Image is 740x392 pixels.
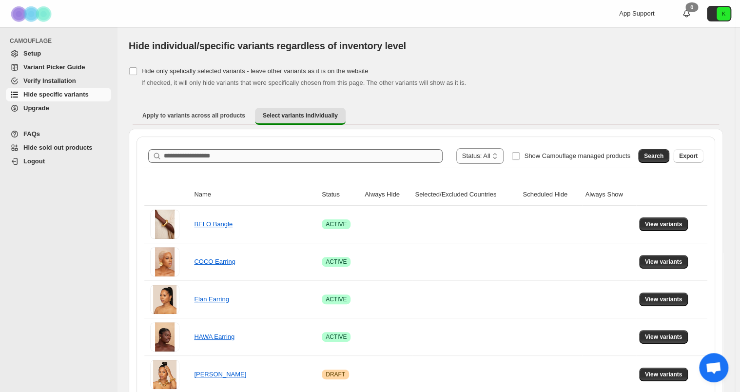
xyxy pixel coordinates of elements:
[194,258,235,265] a: COCO Earring
[679,152,698,160] span: Export
[6,127,111,141] a: FAQs
[639,368,688,381] button: View variants
[6,155,111,168] a: Logout
[6,88,111,101] a: Hide specific variants
[639,255,688,269] button: View variants
[6,47,111,60] a: Setup
[699,353,728,382] div: Open chat
[194,371,246,378] a: [PERSON_NAME]
[194,333,234,340] a: HAWA Earring
[644,152,663,160] span: Search
[194,220,233,228] a: BELO Bangle
[6,74,111,88] a: Verify Installation
[319,184,362,206] th: Status
[520,184,582,206] th: Scheduled Hide
[23,157,45,165] span: Logout
[10,37,112,45] span: CAMOUFLAGE
[23,50,41,57] span: Setup
[645,371,682,378] span: View variants
[645,333,682,341] span: View variants
[639,217,688,231] button: View variants
[142,112,245,119] span: Apply to variants across all products
[326,220,347,228] span: ACTIVE
[141,79,466,86] span: If checked, it will only hide variants that were specifically chosen from this page. The other va...
[255,108,346,125] button: Select variants individually
[194,295,229,303] a: Elan Earring
[6,101,111,115] a: Upgrade
[721,11,725,17] text: K
[326,295,347,303] span: ACTIVE
[129,40,406,51] span: Hide individual/specific variants regardless of inventory level
[645,258,682,266] span: View variants
[638,149,669,163] button: Search
[326,371,345,378] span: DRAFT
[6,141,111,155] a: Hide sold out products
[23,91,89,98] span: Hide specific variants
[141,67,368,75] span: Hide only spefically selected variants - leave other variants as it is on the website
[326,258,347,266] span: ACTIVE
[582,184,636,206] th: Always Show
[682,9,691,19] a: 0
[135,108,253,123] button: Apply to variants across all products
[524,152,630,159] span: Show Camouflage managed products
[717,7,730,20] span: Avatar with initials K
[645,220,682,228] span: View variants
[412,184,520,206] th: Selected/Excluded Countries
[191,184,319,206] th: Name
[639,330,688,344] button: View variants
[23,144,93,151] span: Hide sold out products
[619,10,654,17] span: App Support
[707,6,731,21] button: Avatar with initials K
[8,0,57,27] img: Camouflage
[263,112,338,119] span: Select variants individually
[23,77,76,84] span: Verify Installation
[23,104,49,112] span: Upgrade
[326,333,347,341] span: ACTIVE
[685,2,698,12] div: 0
[645,295,682,303] span: View variants
[673,149,703,163] button: Export
[23,63,85,71] span: Variant Picker Guide
[6,60,111,74] a: Variant Picker Guide
[23,130,40,137] span: FAQs
[362,184,412,206] th: Always Hide
[639,293,688,306] button: View variants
